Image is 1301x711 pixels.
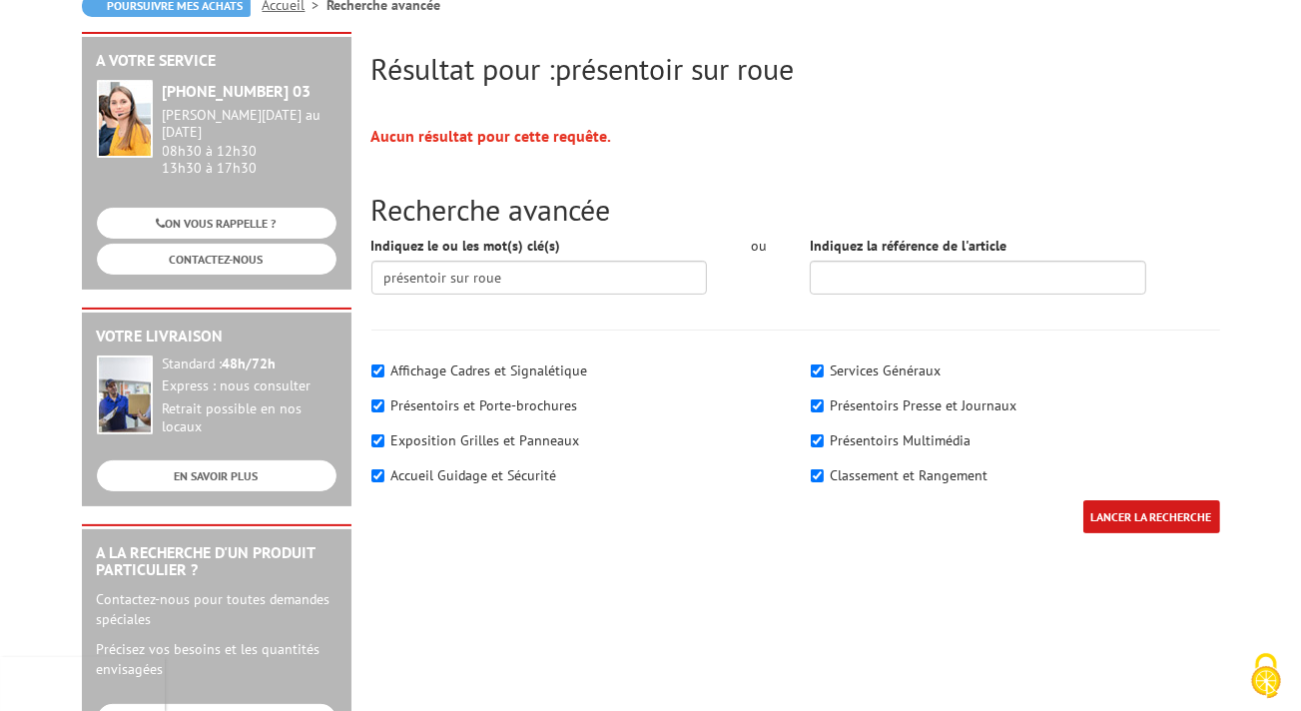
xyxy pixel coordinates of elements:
[810,236,1006,256] label: Indiquez la référence de l'article
[391,431,580,449] label: Exposition Grilles et Panneaux
[811,469,824,482] input: Classement et Rangement
[97,355,153,434] img: widget-livraison.jpg
[371,434,384,447] input: Exposition Grilles et Panneaux
[831,396,1017,414] label: Présentoirs Presse et Journaux
[371,126,612,146] strong: Aucun résultat pour cette requête.
[737,236,780,256] div: ou
[1083,500,1220,533] input: LANCER LA RECHERCHE
[371,236,561,256] label: Indiquez le ou les mot(s) clé(s)
[371,399,384,412] input: Présentoirs et Porte-brochures
[97,52,336,70] h2: A votre service
[1231,643,1301,711] button: Cookies (fenêtre modale)
[371,469,384,482] input: Accueil Guidage et Sécurité
[97,639,336,679] p: Précisez vos besoins et les quantités envisagées
[163,400,336,436] div: Retrait possible en nos locaux
[97,80,153,158] img: widget-service.jpg
[391,361,588,379] label: Affichage Cadres et Signalétique
[371,52,1220,85] h2: Résultat pour :
[831,466,988,484] label: Classement et Rangement
[1241,651,1291,701] img: Cookies (fenêtre modale)
[163,377,336,395] div: Express : nous consulter
[391,466,557,484] label: Accueil Guidage et Sécurité
[811,364,824,377] input: Services Généraux
[811,434,824,447] input: Présentoirs Multimédia
[97,544,336,579] h2: A la recherche d'un produit particulier ?
[163,355,336,373] div: Standard :
[97,244,336,275] a: CONTACTEZ-NOUS
[163,107,336,141] div: [PERSON_NAME][DATE] au [DATE]
[97,589,336,629] p: Contactez-nous pour toutes demandes spéciales
[371,364,384,377] input: Affichage Cadres et Signalétique
[223,355,277,372] strong: 48h/72h
[163,81,312,101] strong: [PHONE_NUMBER] 03
[371,193,1220,226] h2: Recherche avancée
[97,460,336,491] a: EN SAVOIR PLUS
[831,431,972,449] label: Présentoirs Multimédia
[97,328,336,346] h2: Votre livraison
[163,107,336,176] div: 08h30 à 12h30 13h30 à 17h30
[831,361,942,379] label: Services Généraux
[97,208,336,239] a: ON VOUS RAPPELLE ?
[556,49,795,88] span: présentoir sur roue
[811,399,824,412] input: Présentoirs Presse et Journaux
[391,396,578,414] label: Présentoirs et Porte-brochures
